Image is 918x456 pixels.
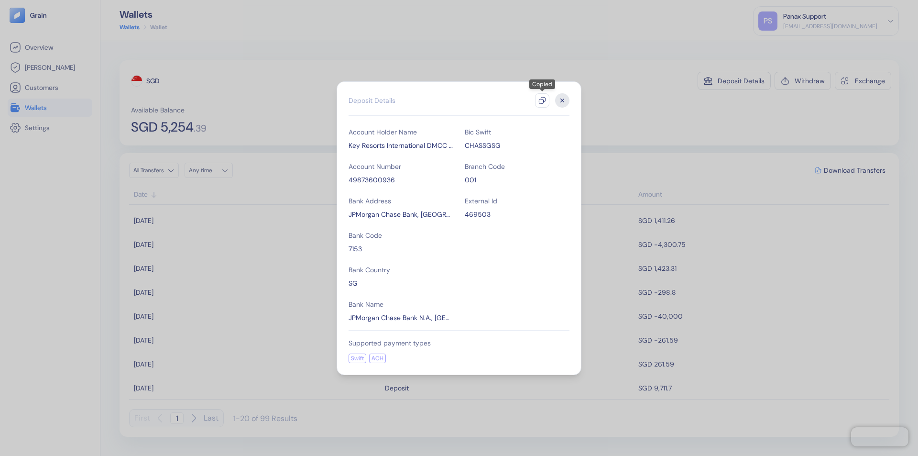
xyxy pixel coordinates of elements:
div: External Id [465,196,569,206]
div: Swift [349,354,366,363]
div: JPMorgan Chase Bank, N.A., Singapore Branch 168 Robinson Road, Capital Tower Singapore 068912 [349,210,453,219]
div: JPMorgan Chase Bank N.A., Singapore Branch [349,313,453,323]
div: Supported payment types [349,338,569,348]
div: Deposit Details [349,96,395,105]
div: Bank Code [349,231,453,240]
div: Account Holder Name [349,127,453,137]
div: 7153 [349,244,453,254]
div: 001 [465,175,569,185]
div: ACH [369,354,386,363]
div: 469503 [465,210,569,219]
div: Key Resorts International DMCC TransferMate [349,141,453,150]
div: Bank Name [349,300,453,309]
div: Bank Country [349,265,453,275]
div: Bic Swift [465,127,569,137]
div: CHASSGSG [465,141,569,150]
div: Account Number [349,162,453,171]
div: Branch Code [465,162,569,171]
div: Bank Address [349,196,453,206]
div: Copied [529,79,555,89]
div: 49873600936 [349,175,453,185]
div: SG [349,278,453,288]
